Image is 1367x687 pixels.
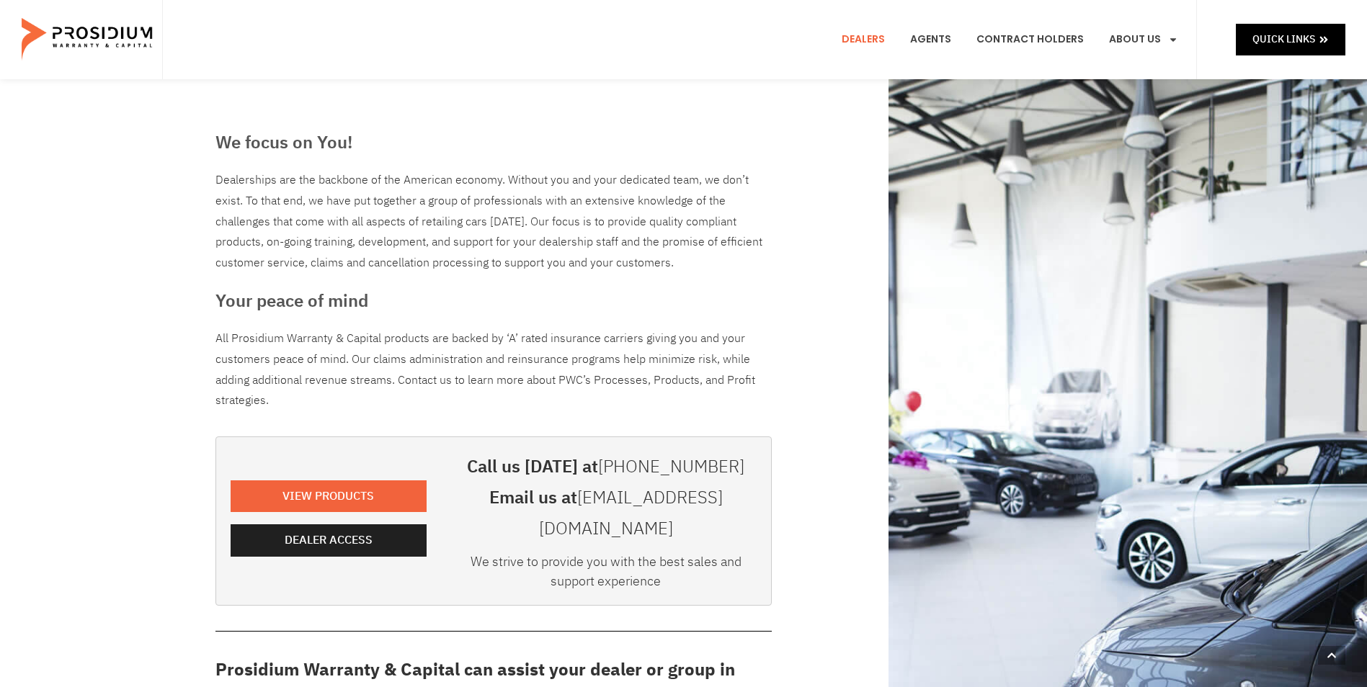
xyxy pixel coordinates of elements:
[966,13,1095,66] a: Contract Holders
[282,486,374,507] span: View Products
[231,480,427,513] a: View Products
[899,13,962,66] a: Agents
[539,485,723,542] a: [EMAIL_ADDRESS][DOMAIN_NAME]
[455,452,757,482] h3: Call us [DATE] at
[215,328,772,411] p: All Prosidium Warranty & Capital products are backed by ‘A’ rated insurance carriers giving you a...
[455,552,757,598] div: We strive to provide you with the best sales and support experience
[598,454,744,480] a: [PHONE_NUMBER]
[215,170,772,274] div: Dealerships are the backbone of the American economy. Without you and your dedicated team, we don...
[285,530,373,551] span: Dealer Access
[1236,24,1345,55] a: Quick Links
[831,13,1189,66] nav: Menu
[1252,30,1315,48] span: Quick Links
[215,288,772,314] h3: Your peace of mind
[215,130,772,156] h3: We focus on You!
[231,524,427,557] a: Dealer Access
[1098,13,1189,66] a: About Us
[455,482,757,544] h3: Email us at
[831,13,896,66] a: Dealers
